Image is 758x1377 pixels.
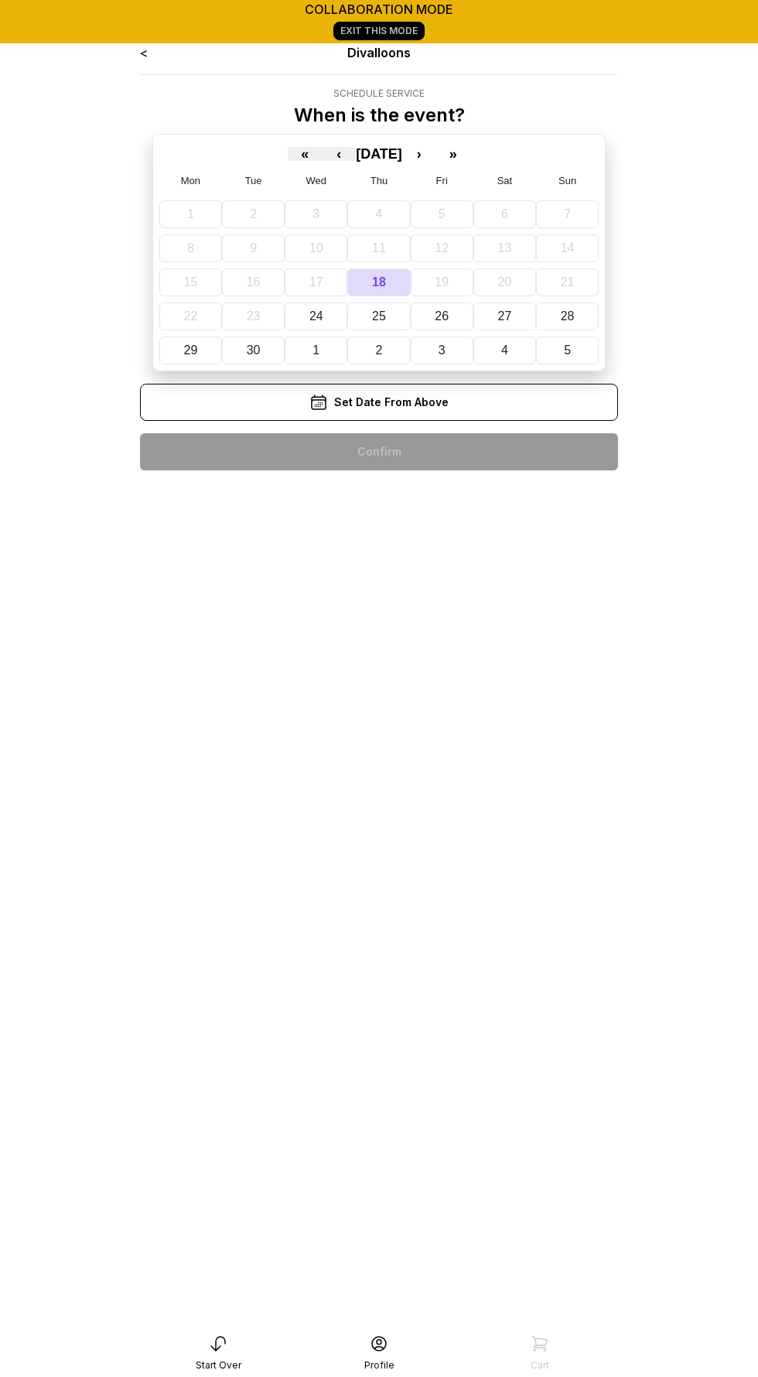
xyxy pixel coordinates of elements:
[222,234,285,262] button: September 9, 2025
[285,337,347,364] button: October 1, 2025
[309,241,323,255] abbr: September 10, 2025
[247,309,261,323] abbr: September 23, 2025
[312,207,319,220] abbr: September 3, 2025
[140,384,618,421] div: Set Date From Above
[183,275,197,289] abbr: September 15, 2025
[196,1359,241,1372] div: Start Over
[247,343,261,357] abbr: September 30, 2025
[498,275,512,289] abbr: September 20, 2025
[536,268,599,296] button: September 21, 2025
[159,234,222,262] button: September 8, 2025
[294,87,465,100] div: Schedule Service
[372,309,386,323] abbr: September 25, 2025
[347,337,410,364] button: October 2, 2025
[411,337,473,364] button: October 3, 2025
[222,268,285,296] button: September 16, 2025
[561,241,575,255] abbr: September 14, 2025
[322,147,356,161] button: ‹
[364,1359,394,1372] div: Profile
[236,43,523,62] div: Divalloons
[531,1359,549,1372] div: Cart
[372,241,386,255] abbr: September 11, 2025
[439,343,446,357] abbr: October 3, 2025
[561,309,575,323] abbr: September 28, 2025
[159,268,222,296] button: September 15, 2025
[376,207,383,220] abbr: September 4, 2025
[183,309,197,323] abbr: September 22, 2025
[181,175,200,186] abbr: Monday
[312,343,319,357] abbr: October 1, 2025
[536,302,599,330] button: September 28, 2025
[501,343,508,357] abbr: October 4, 2025
[376,343,383,357] abbr: October 2, 2025
[536,337,599,364] button: October 5, 2025
[159,302,222,330] button: September 22, 2025
[473,268,536,296] button: September 20, 2025
[285,200,347,228] button: September 3, 2025
[309,275,323,289] abbr: September 17, 2025
[245,175,262,186] abbr: Tuesday
[288,147,322,161] button: «
[498,309,512,323] abbr: September 27, 2025
[473,302,536,330] button: September 27, 2025
[356,147,402,161] button: [DATE]
[439,207,446,220] abbr: September 5, 2025
[309,309,323,323] abbr: September 24, 2025
[347,268,410,296] button: September 18, 2025
[247,275,261,289] abbr: September 16, 2025
[356,146,402,162] span: [DATE]
[435,241,449,255] abbr: September 12, 2025
[347,234,410,262] button: September 11, 2025
[497,175,513,186] abbr: Saturday
[435,309,449,323] abbr: September 26, 2025
[285,234,347,262] button: September 10, 2025
[558,175,576,186] abbr: Sunday
[402,147,436,161] button: ›
[222,302,285,330] button: September 23, 2025
[285,268,347,296] button: September 17, 2025
[306,175,327,186] abbr: Wednesday
[411,234,473,262] button: September 12, 2025
[159,200,222,228] button: September 1, 2025
[294,103,465,128] p: When is the event?
[536,234,599,262] button: September 14, 2025
[564,343,571,357] abbr: October 5, 2025
[372,275,386,289] abbr: September 18, 2025
[536,200,599,228] button: September 7, 2025
[473,234,536,262] button: September 13, 2025
[498,241,512,255] abbr: September 13, 2025
[436,147,470,161] button: »
[222,200,285,228] button: September 2, 2025
[501,207,508,220] abbr: September 6, 2025
[370,175,388,186] abbr: Thursday
[140,45,148,60] a: <
[411,268,473,296] button: September 19, 2025
[473,337,536,364] button: October 4, 2025
[435,275,449,289] abbr: September 19, 2025
[411,302,473,330] button: September 26, 2025
[561,275,575,289] abbr: September 21, 2025
[187,207,194,220] abbr: September 1, 2025
[436,175,448,186] abbr: Friday
[347,302,410,330] button: September 25, 2025
[222,337,285,364] button: September 30, 2025
[187,241,194,255] abbr: September 8, 2025
[183,343,197,357] abbr: September 29, 2025
[159,337,222,364] button: September 29, 2025
[411,200,473,228] button: September 5, 2025
[347,200,410,228] button: September 4, 2025
[564,207,571,220] abbr: September 7, 2025
[285,302,347,330] button: September 24, 2025
[250,207,257,220] abbr: September 2, 2025
[473,200,536,228] button: September 6, 2025
[250,241,257,255] abbr: September 9, 2025
[333,22,425,40] a: Exit This Mode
